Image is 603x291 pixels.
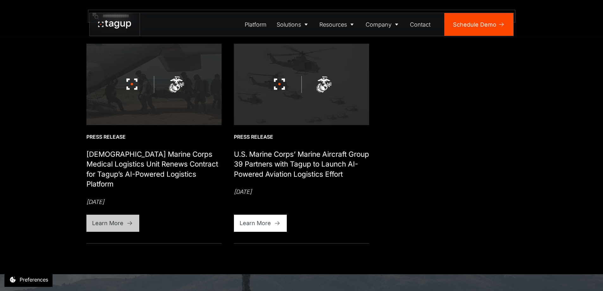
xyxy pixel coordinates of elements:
a: Solutions [272,13,315,36]
a: Resources [315,13,361,36]
a: Company [361,13,405,36]
div: Resources [319,20,347,29]
a: Learn More [234,215,287,232]
div: [DATE] [86,198,222,206]
a: Schedule Demo [444,13,513,36]
div: Platform [245,20,267,29]
div: Press Release [86,134,222,141]
a: Contact [405,13,436,36]
h1: [DEMOGRAPHIC_DATA] Marine Corps Medical Logistics Unit Renews Contract for Tagup’s AI-Powered Log... [86,149,222,189]
div: Preferences [20,276,48,283]
a: Platform [240,13,272,36]
div: Learn More [240,219,271,227]
div: Press Release [234,134,369,141]
a: Learn More [86,215,139,232]
div: Schedule Demo [453,20,496,29]
div: [DATE] [234,187,369,196]
div: Contact [410,20,430,29]
div: Company [366,20,392,29]
div: Learn More [92,219,123,227]
h1: U.S. Marine Corps’ Marine Aircraft Group 39 Partners with Tagup to Launch AI-Powered Aviation Log... [234,149,369,179]
div: Solutions [277,20,301,29]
